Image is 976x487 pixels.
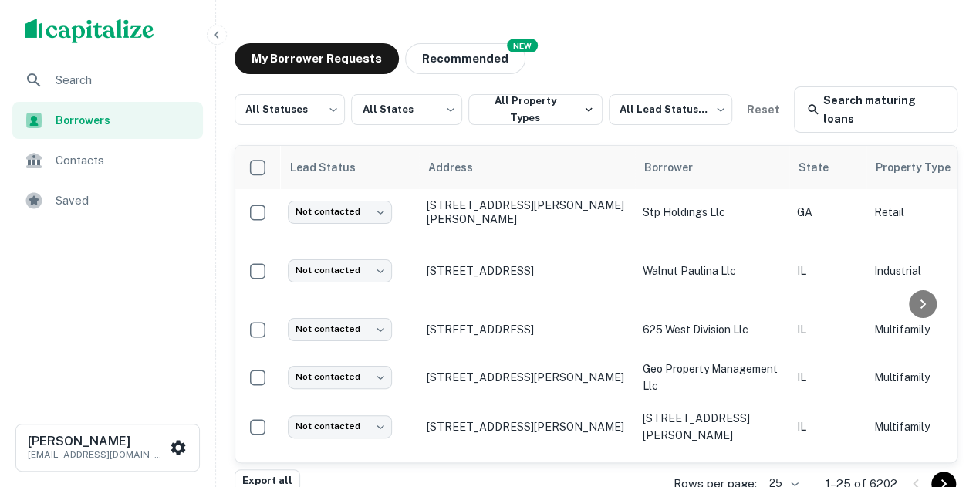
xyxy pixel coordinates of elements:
[643,321,782,338] p: 625 west division llc
[351,90,461,130] div: All States
[288,318,392,340] div: Not contacted
[427,420,627,434] p: [STREET_ADDRESS][PERSON_NAME]
[609,90,732,130] div: All Lead Statuses
[797,262,859,279] p: IL
[427,370,627,384] p: [STREET_ADDRESS][PERSON_NAME]
[12,182,203,219] a: Saved
[12,102,203,139] a: Borrowers
[427,198,627,226] p: [STREET_ADDRESS][PERSON_NAME][PERSON_NAME]
[28,448,167,462] p: [EMAIL_ADDRESS][DOMAIN_NAME]
[643,360,782,394] p: geo property management llc
[643,262,782,279] p: walnut paulina llc
[797,369,859,386] p: IL
[235,43,399,74] button: My Borrower Requests
[28,435,167,448] h6: [PERSON_NAME]
[427,323,627,337] p: [STREET_ADDRESS]
[794,86,957,133] a: Search maturing loans
[635,146,789,189] th: Borrower
[12,62,203,99] a: Search
[235,90,345,130] div: All Statuses
[288,415,392,438] div: Not contacted
[797,204,859,221] p: GA
[468,94,603,125] button: All Property Types
[427,264,627,278] p: [STREET_ADDRESS]
[56,191,194,210] span: Saved
[56,71,194,90] span: Search
[289,158,376,177] span: Lead Status
[280,146,419,189] th: Lead Status
[789,146,866,189] th: State
[507,39,538,52] div: NEW
[12,142,203,179] a: Contacts
[288,366,392,388] div: Not contacted
[25,19,154,43] img: capitalize-logo.png
[643,204,782,221] p: stp holdings llc
[405,43,525,74] button: Recommended
[56,112,194,129] span: Borrowers
[738,94,788,125] button: Reset
[419,146,635,189] th: Address
[797,321,859,338] p: IL
[428,158,493,177] span: Address
[644,158,713,177] span: Borrower
[797,418,859,435] p: IL
[876,158,971,177] span: Property Type
[15,424,200,472] button: [PERSON_NAME][EMAIL_ADDRESS][DOMAIN_NAME]
[56,151,194,170] span: Contacts
[288,201,392,223] div: Not contacted
[288,259,392,282] div: Not contacted
[899,364,976,438] iframe: Chat Widget
[643,410,782,444] p: [STREET_ADDRESS][PERSON_NAME]
[799,158,849,177] span: State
